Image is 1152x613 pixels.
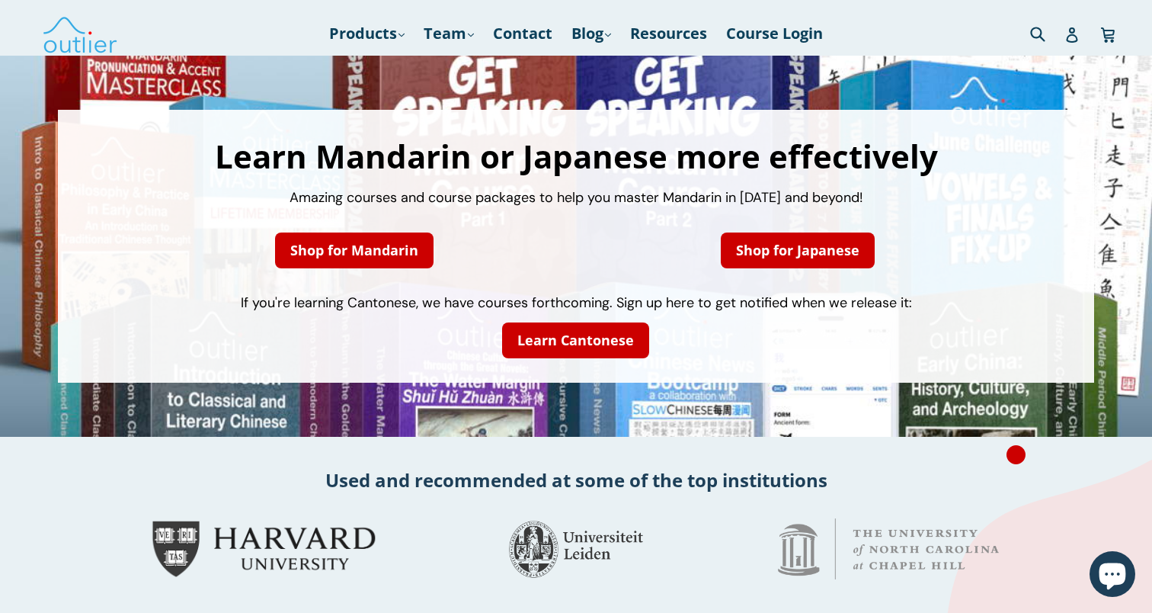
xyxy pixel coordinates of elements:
input: Search [1026,18,1068,49]
a: Products [322,20,412,47]
inbox-online-store-chat: Shopify online store chat [1085,551,1140,601]
a: Blog [564,20,619,47]
a: Shop for Japanese [721,233,875,268]
a: Resources [622,20,715,47]
a: Team [416,20,482,47]
h1: Learn Mandarin or Japanese more effectively [73,140,1080,172]
a: Course Login [718,20,830,47]
span: Amazing courses and course packages to help you master Mandarin in [DATE] and beyond! [290,188,863,207]
img: Outlier Linguistics [42,11,118,56]
a: Learn Cantonese [502,323,649,358]
a: Shop for Mandarin [275,233,434,268]
span: If you're learning Cantonese, we have courses forthcoming. Sign up here to get notified when we r... [241,294,912,312]
a: Contact [485,20,560,47]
